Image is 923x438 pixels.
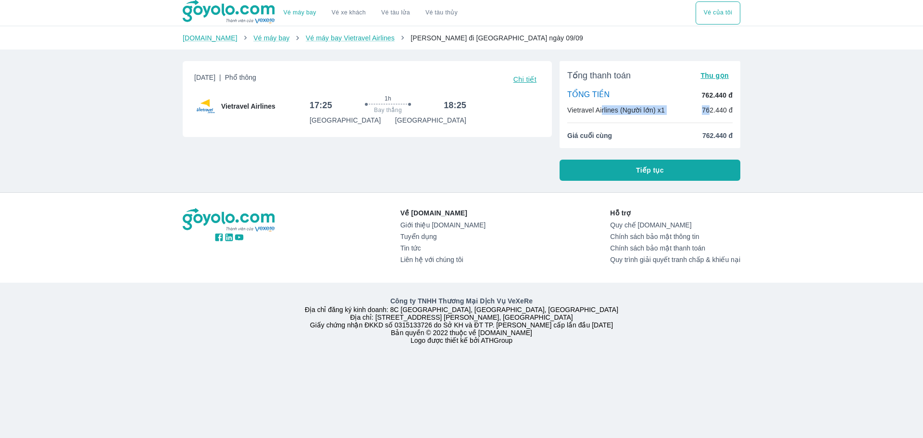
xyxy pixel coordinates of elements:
[400,208,486,218] p: Về [DOMAIN_NAME]
[567,131,612,140] span: Giá cuối cùng
[183,34,237,42] a: [DOMAIN_NAME]
[702,105,733,115] p: 762.440 đ
[411,34,583,42] span: [PERSON_NAME] đi [GEOGRAPHIC_DATA] ngày 09/09
[374,1,418,25] a: Vé tàu lửa
[374,106,402,114] span: Bay thẳng
[610,208,740,218] p: Hỗ trợ
[696,1,740,25] button: Vé của tôi
[310,115,381,125] p: [GEOGRAPHIC_DATA]
[221,101,275,111] span: Vietravel Airlines
[332,9,366,16] a: Vé xe khách
[400,244,486,252] a: Tin tức
[702,90,733,100] p: 762.440 đ
[567,105,665,115] p: Vietravel Airlines (Người lớn) x1
[513,75,536,83] span: Chi tiết
[567,70,631,81] span: Tổng thanh toán
[610,221,740,229] a: Quy chế [DOMAIN_NAME]
[310,100,332,111] h6: 17:25
[276,1,465,25] div: choose transportation mode
[510,73,540,86] button: Chi tiết
[697,69,733,82] button: Thu gọn
[702,131,733,140] span: 762.440 đ
[219,74,221,81] span: |
[610,233,740,240] a: Chính sách bảo mật thông tin
[183,33,740,43] nav: breadcrumb
[284,9,316,16] a: Vé máy bay
[225,74,256,81] span: Phổ thông
[696,1,740,25] div: choose transportation mode
[177,296,746,344] div: Địa chỉ đăng ký kinh doanh: 8C [GEOGRAPHIC_DATA], [GEOGRAPHIC_DATA], [GEOGRAPHIC_DATA] Địa chỉ: [...
[567,90,610,100] p: TỔNG TIỀN
[636,165,664,175] span: Tiếp tục
[183,208,276,232] img: logo
[560,160,740,181] button: Tiếp tục
[418,1,465,25] button: Vé tàu thủy
[395,115,466,125] p: [GEOGRAPHIC_DATA]
[185,296,738,306] p: Công ty TNHH Thương Mại Dịch Vụ VeXeRe
[306,34,395,42] a: Vé máy bay Vietravel Airlines
[700,72,729,79] span: Thu gọn
[400,256,486,263] a: Liên hệ với chúng tôi
[385,95,391,102] span: 1h
[610,244,740,252] a: Chính sách bảo mật thanh toán
[400,233,486,240] a: Tuyển dụng
[400,221,486,229] a: Giới thiệu [DOMAIN_NAME]
[194,73,256,86] span: [DATE]
[444,100,466,111] h6: 18:25
[253,34,289,42] a: Vé máy bay
[610,256,740,263] a: Quy trình giải quyết tranh chấp & khiếu nại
